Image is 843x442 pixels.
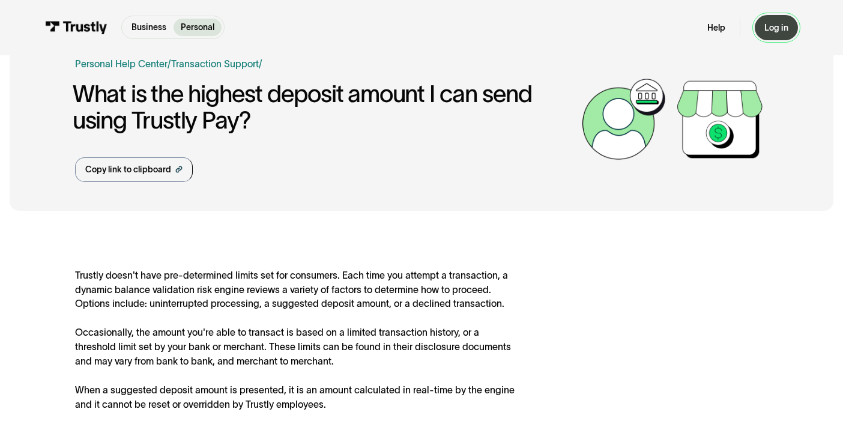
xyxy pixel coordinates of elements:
p: Business [131,21,166,34]
a: Copy link to clipboard [75,157,193,182]
div: / [259,57,262,71]
img: Trustly Logo [45,21,107,34]
a: Business [124,19,174,36]
p: Personal [181,21,214,34]
a: Transaction Support [171,58,259,69]
div: Log in [764,22,788,33]
a: Personal [174,19,222,36]
div: Trustly doesn't have pre-determined limits set for consumers. Each time you attempt a transaction... [75,268,521,412]
div: / [168,57,171,71]
a: Personal Help Center [75,57,168,71]
h1: What is the highest deposit amount I can send using Trustly Pay? [73,81,576,134]
a: Help [707,22,725,33]
a: Log in [755,15,798,40]
div: Copy link to clipboard [85,163,171,176]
